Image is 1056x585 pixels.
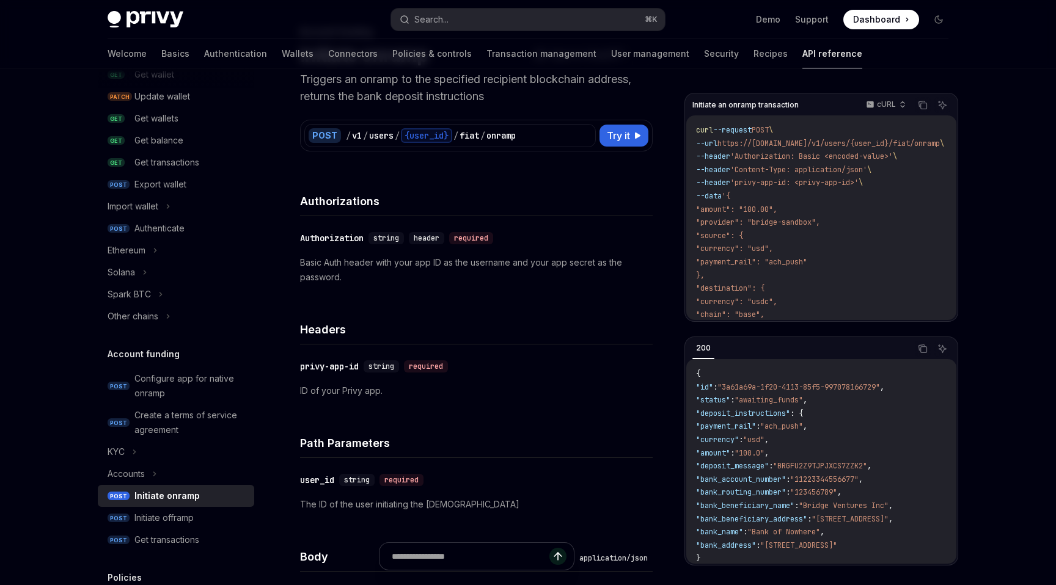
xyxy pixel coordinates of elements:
span: POST [108,418,130,427]
a: Security [704,39,739,68]
div: onramp [486,129,516,142]
span: "provider": "bridge-sandbox", [696,217,820,227]
span: , [820,527,824,537]
a: PATCHUpdate wallet [98,85,254,107]
span: '{ [722,191,730,201]
a: POSTGet transactions [98,529,254,551]
a: POSTCreate a terms of service agreement [98,404,254,441]
span: "[STREET_ADDRESS]" [760,540,837,550]
span: : [739,435,743,445]
div: Other chains [108,309,158,324]
span: "123456789" [790,487,837,497]
a: Welcome [108,39,147,68]
span: 'Content-Type: application/json' [730,165,867,175]
a: POSTExport wallet [98,173,254,195]
div: Ethereum [108,243,145,258]
div: Authenticate [134,221,185,236]
a: POSTInitiate onramp [98,485,254,507]
span: : [794,501,799,511]
span: "currency": "usd", [696,244,773,253]
p: The ID of the user initiating the [DEMOGRAPHIC_DATA] [300,497,653,512]
span: "[STREET_ADDRESS]" [812,514,889,524]
img: dark logo [108,11,183,28]
span: "100.0" [735,448,765,458]
span: POST [108,180,130,189]
div: Get wallets [134,111,178,126]
span: \ [769,125,773,135]
div: Export wallet [134,177,186,192]
button: Try it [599,125,648,147]
span: Initiate an onramp transaction [692,100,799,110]
div: POST [309,128,341,143]
span: --header [696,178,730,187]
span: , [867,461,871,471]
div: required [449,232,493,244]
span: POST [752,125,769,135]
h5: Account funding [108,347,180,362]
span: "chain": "base", [696,310,765,319]
div: / [346,129,351,142]
p: Triggers an onramp to the specified recipient blockchain address, returns the bank deposit instru... [300,71,653,105]
span: \ [940,139,944,148]
span: : [730,395,735,405]
p: Basic Auth header with your app ID as the username and your app secret as the password. [300,255,653,285]
span: : { [790,409,803,418]
span: \ [893,151,897,161]
a: Transaction management [486,39,596,68]
span: , [803,395,807,405]
div: v1 [352,129,362,142]
span: --data [696,191,722,201]
div: / [453,129,458,142]
span: string [373,233,399,243]
span: "bank_name" [696,527,743,537]
span: : [713,382,717,392]
span: "Bank of Nowhere" [747,527,820,537]
span: GET [108,136,125,145]
div: Get balance [134,133,183,148]
a: GETGet transactions [98,151,254,173]
span: GET [108,114,125,123]
div: Get transactions [134,532,199,547]
span: "id" [696,382,713,392]
button: cURL [859,95,911,115]
span: , [765,448,769,458]
a: Connectors [328,39,378,68]
span: 'privy-app-id: <privy-app-id>' [730,178,859,187]
span: "currency" [696,435,739,445]
div: / [395,129,400,142]
span: "amount" [696,448,730,458]
span: "Bridge Ventures Inc" [799,501,889,511]
button: Ask AI [934,341,950,357]
span: "currency": "usdc", [696,297,777,307]
h5: Policies [108,570,142,585]
span: https://[DOMAIN_NAME]/v1/users/{user_id}/fiat/onramp [717,139,940,148]
span: "11223344556677" [790,474,859,484]
div: fiat [460,129,479,142]
a: Basics [161,39,189,68]
span: "3a61a69a-1f20-4113-85f5-997078166729" [717,382,880,392]
span: : [730,448,735,458]
div: Authorization [300,232,364,244]
a: GETGet wallets [98,107,254,129]
div: Search... [414,12,449,27]
span: "amount": "100.00", [696,205,777,214]
span: POST [108,514,130,523]
a: Support [795,13,829,26]
button: Copy the contents from the code block [915,97,931,113]
h4: Headers [300,321,653,338]
a: Authentication [204,39,267,68]
span: "awaiting_funds" [735,395,803,405]
a: Demo [756,13,780,26]
span: --header [696,165,730,175]
span: : [786,474,790,484]
div: privy-app-id [300,360,359,372]
span: "bank_beneficiary_address" [696,514,807,524]
span: : [743,527,747,537]
div: users [369,129,394,142]
div: required [404,360,448,372]
div: Spark BTC [108,287,151,302]
span: string [369,362,394,371]
span: } [696,553,700,563]
div: 200 [692,341,714,355]
span: : [807,514,812,524]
